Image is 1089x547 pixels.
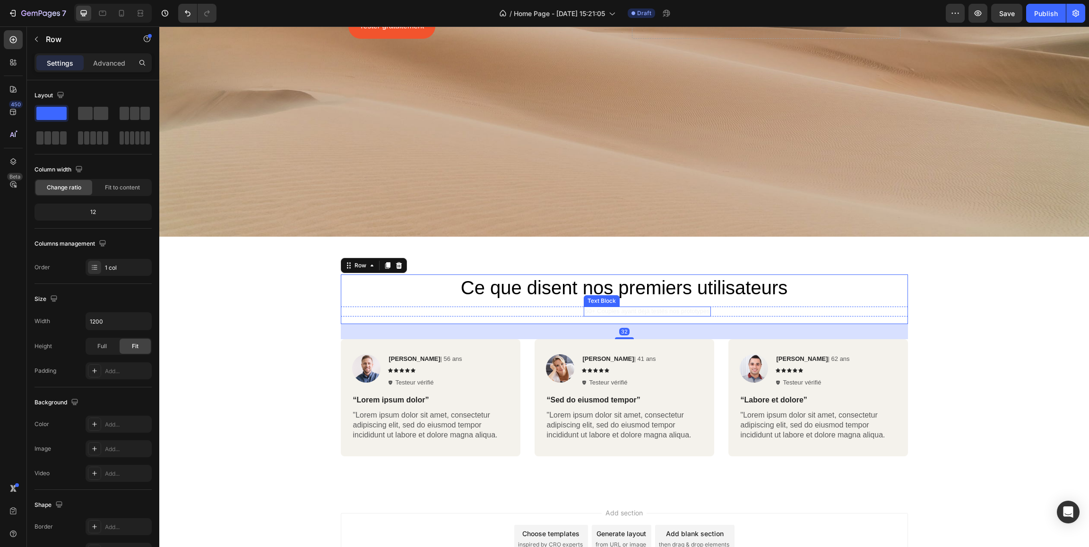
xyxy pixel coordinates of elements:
[47,58,73,68] p: Settings
[1034,9,1058,18] div: Publish
[616,328,691,338] div: Rich Text Editor. Editing area: main
[426,270,458,279] div: Text Block
[35,317,50,325] div: Width
[47,183,81,192] span: Change ratio
[617,329,691,337] p: | 62 ans
[436,514,487,522] span: from URL or image
[132,342,138,350] span: Fit
[35,163,85,176] div: Column width
[363,502,420,512] div: Choose templates
[62,8,66,19] p: 7
[35,420,49,428] div: Color
[581,369,736,379] p: “Labore et dolore”
[193,328,221,356] img: gempages_432750572815254551-f132cfa5-ab01-4656-bf4a-f0e5a90a2fb3.png
[1026,4,1066,23] button: Publish
[105,264,149,272] div: 1 col
[507,502,564,512] div: Add blank section
[7,173,23,180] div: Beta
[35,293,60,306] div: Size
[425,281,550,289] p: 50+ Couples ayant déjà testés nos prototypes
[193,235,209,243] div: Row
[424,280,551,290] div: Rich Text Editor. Editing area: main
[999,9,1015,17] span: Save
[35,396,80,409] div: Background
[429,350,470,362] div: Rich Text Editor. Editing area: main
[230,329,281,336] strong: [PERSON_NAME]
[35,444,51,453] div: Image
[387,328,415,356] img: gempages_432750572815254551-0f3f1b4e-bdf7-450b-82c1-89dfc5a87e26.png
[229,328,304,338] div: Rich Text Editor. Editing area: main
[388,369,543,379] p: “Sed do eiusmod tempor”
[388,384,543,413] p: "Lorem ipsum dolor sit amet, consectetur adipiscing elit, sed do eiusmod tempor incididunt ut lab...
[442,481,487,491] span: Add section
[105,445,149,453] div: Add...
[991,4,1022,23] button: Save
[624,351,662,361] p: Testeur vérifié
[514,9,605,18] span: Home Page - [DATE] 15:21:05
[617,329,669,336] strong: [PERSON_NAME]
[46,34,126,45] p: Row
[235,350,276,362] div: Rich Text Editor. Editing area: main
[93,58,125,68] p: Advanced
[35,367,56,375] div: Padding
[430,351,468,361] p: Testeur vérifié
[35,89,66,102] div: Layout
[230,329,303,337] p: | 56 ans
[159,26,1089,547] iframe: Design area
[637,9,651,17] span: Draft
[178,4,216,23] div: Undo/Redo
[182,249,748,273] p: Ce que disent nos premiers utilisateurs
[622,350,664,362] div: Rich Text Editor. Editing area: main
[1057,501,1080,523] div: Open Intercom Messenger
[105,367,149,376] div: Add...
[36,205,150,219] div: 12
[35,342,52,350] div: Height
[423,329,497,337] p: | 41 ans
[86,313,151,330] input: Auto
[580,328,609,356] img: gempages_432750572815254551-c9f13168-bf8f-4318-a82e-bac41c11e37e.png
[423,329,475,336] strong: [PERSON_NAME]
[105,183,140,192] span: Fit to content
[35,499,65,512] div: Shape
[105,420,149,429] div: Add...
[105,470,149,478] div: Add...
[35,238,108,250] div: Columns management
[500,514,570,522] span: then drag & drop elements
[581,384,736,413] p: "Lorem ipsum dolor sit amet, consectetur adipiscing elit, sed do eiusmod tempor incididunt ut lab...
[97,342,107,350] span: Full
[437,502,487,512] div: Generate layout
[423,328,498,338] div: Rich Text Editor. Editing area: main
[105,523,149,531] div: Add...
[35,469,50,478] div: Video
[359,514,423,522] span: inspired by CRO experts
[194,384,349,413] p: "Lorem ipsum dolor sit amet, consectetur adipiscing elit, sed do eiusmod tempor incididunt ut lab...
[236,351,275,361] p: Testeur vérifié
[181,248,749,274] h2: Rich Text Editor. Editing area: main
[35,263,50,272] div: Order
[4,4,70,23] button: 7
[460,301,470,309] div: 32
[35,522,53,531] div: Border
[510,9,512,18] span: /
[9,101,23,108] div: 450
[194,369,349,379] p: “Lorem ipsum dolor”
